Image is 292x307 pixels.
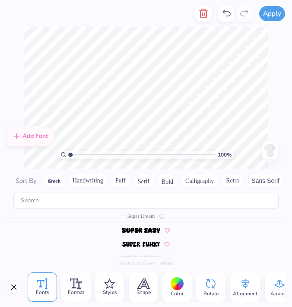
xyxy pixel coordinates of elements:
[136,289,151,296] span: Shape
[133,174,154,188] button: Serif
[111,174,130,188] button: Puff
[203,290,219,297] span: Rotate
[7,280,21,294] button: Close
[103,289,117,296] span: Styles
[16,176,37,185] span: Sort By
[218,151,232,159] span: 100 %
[233,290,257,297] span: Alignment
[7,126,55,147] div: Add Font
[122,228,161,233] img: Super Easy
[127,212,155,220] span: Super Dream
[68,174,108,188] button: Handwriting
[270,290,289,297] span: Arrange
[181,174,219,188] button: Calligraphy
[157,174,178,188] button: Bold
[122,242,160,247] img: Super Funky
[13,192,279,209] input: Search
[263,144,277,157] img: Back
[259,6,285,21] button: Apply
[43,174,65,188] button: Greek
[119,260,173,267] button: Switch to Greek Letters
[68,289,84,296] span: Format
[171,290,184,297] span: Color
[36,289,49,296] span: Fonts
[221,174,244,188] button: Retro
[247,174,284,188] button: Sans Serif
[120,256,162,261] img: Super Woobly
